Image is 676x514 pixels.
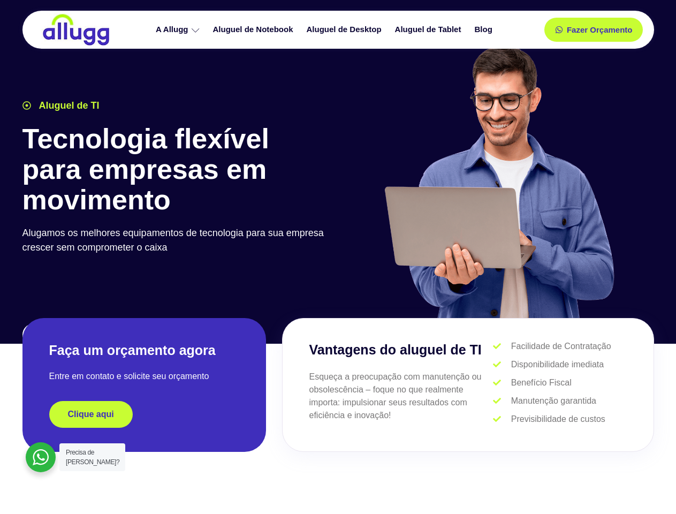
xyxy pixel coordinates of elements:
a: Aluguel de Desktop [301,20,390,39]
span: Fazer Orçamento [567,26,633,34]
a: A Allugg [150,20,208,39]
span: Disponibilidade imediata [508,358,604,371]
iframe: Chat Widget [622,463,676,514]
h2: Faça um orçamento agora [49,342,239,359]
p: Alugamos os melhores equipamentos de tecnologia para sua empresa crescer sem comprometer o caixa [22,226,333,255]
span: Clique aqui [68,410,114,419]
a: Aluguel de Tablet [390,20,469,39]
a: Clique aqui [49,401,133,428]
span: Precisa de [PERSON_NAME]? [66,449,119,466]
h1: Tecnologia flexível para empresas em movimento [22,124,333,216]
span: Manutenção garantida [508,395,596,407]
img: aluguel de ti para startups [381,45,617,318]
span: Facilidade de Contratação [508,340,611,353]
h3: Vantagens do aluguel de TI [309,340,493,360]
span: Aluguel de TI [36,99,100,113]
p: Entre em contato e solicite seu orçamento [49,370,239,383]
a: Blog [469,20,500,39]
a: Fazer Orçamento [544,18,643,42]
img: locação de TI é Allugg [41,13,111,46]
p: Esqueça a preocupação com manutenção ou obsolescência – foque no que realmente importa: impulsion... [309,371,493,422]
a: Aluguel de Notebook [208,20,301,39]
span: Previsibilidade de custos [508,413,605,426]
span: Benefício Fiscal [508,376,572,389]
